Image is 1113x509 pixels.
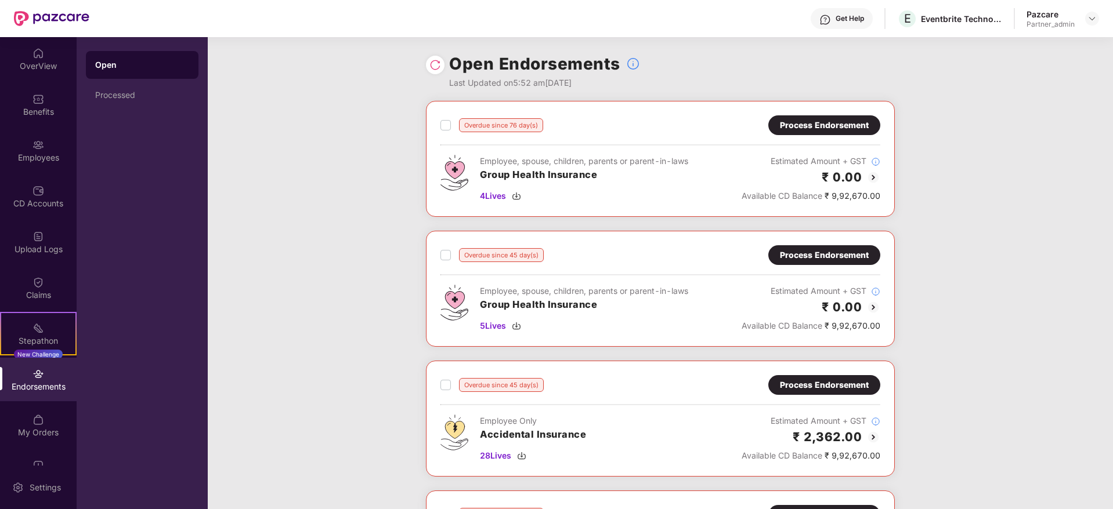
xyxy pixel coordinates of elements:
[440,415,468,450] img: svg+xml;base64,PHN2ZyB4bWxucz0iaHR0cDovL3d3dy53My5vcmcvMjAwMC9zdmciIHdpZHRoPSI0OS4zMjEiIGhlaWdodD...
[512,191,521,201] img: svg+xml;base64,PHN2ZyBpZD0iRG93bmxvYWQtMzJ4MzIiIHhtbG5zPSJodHRwOi8vd3d3LnczLm9yZy8yMDAwL3N2ZyIgd2...
[871,287,880,296] img: svg+xml;base64,PHN2ZyBpZD0iSW5mb18tXzMyeDMyIiBkYXRhLW5hbWU9IkluZm8gLSAzMngzMiIgeG1sbnM9Imh0dHA6Ly...
[95,90,189,100] div: Processed
[742,155,880,168] div: Estimated Amount + GST
[1087,14,1097,23] img: svg+xml;base64,PHN2ZyBpZD0iRHJvcGRvd24tMzJ4MzIiIHhtbG5zPSJodHRwOi8vd3d3LnczLm9yZy8yMDAwL3N2ZyIgd2...
[459,378,544,392] div: Overdue since 45 day(s)
[480,155,688,168] div: Employee, spouse, children, parents or parent-in-laws
[512,321,521,330] img: svg+xml;base64,PHN2ZyBpZD0iRG93bmxvYWQtMzJ4MzIiIHhtbG5zPSJodHRwOi8vd3d3LnczLm9yZy8yMDAwL3N2ZyIgd2...
[866,430,880,444] img: svg+xml;base64,PHN2ZyBpZD0iQmFjay0yMHgyMCIgeG1sbnM9Imh0dHA6Ly93d3cudzMub3JnLzIwMDAvc3ZnIiB3aWR0aD...
[742,321,822,330] span: Available CD Balance
[742,285,880,297] div: Estimated Amount + GST
[921,13,1002,24] div: Eventbrite Technologies India Private Limited
[480,449,511,462] span: 28 Lives
[32,139,44,151] img: svg+xml;base64,PHN2ZyBpZD0iRW1wbG95ZWVzIiB4bWxucz0iaHR0cDovL3d3dy53My5vcmcvMjAwMC9zdmciIHdpZHRoPS...
[480,415,586,427] div: Employee Only
[742,415,880,427] div: Estimated Amount + GST
[480,427,586,442] h3: Accidental Insurance
[822,297,862,317] h2: ₹ 0.00
[780,249,869,261] div: Process Endorsement
[1027,9,1075,20] div: Pazcare
[480,319,506,332] span: 5 Lives
[480,285,688,297] div: Employee, spouse, children, parents or parent-in-laws
[480,168,688,183] h3: Group Health Insurance
[742,319,880,332] div: ₹ 9,92,670.00
[32,414,44,426] img: svg+xml;base64,PHN2ZyBpZD0iTXlfT3JkZXJzIiBkYXRhLW5hbWU9Ik15IE9yZGVycyIgeG1sbnM9Imh0dHA6Ly93d3cudz...
[32,460,44,471] img: svg+xml;base64,PHN2ZyBpZD0iVXBkYXRlZCIgeG1sbnM9Imh0dHA6Ly93d3cudzMub3JnLzIwMDAvc3ZnIiB3aWR0aD0iMj...
[742,449,880,462] div: ₹ 9,92,670.00
[822,168,862,187] h2: ₹ 0.00
[871,157,880,166] img: svg+xml;base64,PHN2ZyBpZD0iSW5mb18tXzMyeDMyIiBkYXRhLW5hbWU9IkluZm8gLSAzMngzMiIgeG1sbnM9Imh0dHA6Ly...
[32,93,44,105] img: svg+xml;base64,PHN2ZyBpZD0iQmVuZWZpdHMiIHhtbG5zPSJodHRwOi8vd3d3LnczLm9yZy8yMDAwL3N2ZyIgd2lkdGg9Ij...
[866,170,880,184] img: svg+xml;base64,PHN2ZyBpZD0iQmFjay0yMHgyMCIgeG1sbnM9Imh0dHA6Ly93d3cudzMub3JnLzIwMDAvc3ZnIiB3aWR0aD...
[429,59,441,71] img: svg+xml;base64,PHN2ZyBpZD0iUmVsb2FkLTMyeDMyIiB4bWxucz0iaHR0cDovL3d3dy53My5vcmcvMjAwMC9zdmciIHdpZH...
[449,51,620,77] h1: Open Endorsements
[517,451,526,460] img: svg+xml;base64,PHN2ZyBpZD0iRG93bmxvYWQtMzJ4MzIiIHhtbG5zPSJodHRwOi8vd3d3LnczLm9yZy8yMDAwL3N2ZyIgd2...
[32,48,44,59] img: svg+xml;base64,PHN2ZyBpZD0iSG9tZSIgeG1sbnM9Imh0dHA6Ly93d3cudzMub3JnLzIwMDAvc3ZnIiB3aWR0aD0iMjAiIG...
[780,379,869,391] div: Process Endorsement
[480,190,506,202] span: 4 Lives
[836,14,864,23] div: Get Help
[742,190,880,202] div: ₹ 9,92,670.00
[26,482,64,493] div: Settings
[14,350,63,359] div: New Challenge
[95,59,189,71] div: Open
[440,285,468,321] img: svg+xml;base64,PHN2ZyB4bWxucz0iaHR0cDovL3d3dy53My5vcmcvMjAwMC9zdmciIHdpZHRoPSI0Ny43MTQiIGhlaWdodD...
[440,155,468,191] img: svg+xml;base64,PHN2ZyB4bWxucz0iaHR0cDovL3d3dy53My5vcmcvMjAwMC9zdmciIHdpZHRoPSI0Ny43MTQiIGhlaWdodD...
[626,57,640,71] img: svg+xml;base64,PHN2ZyBpZD0iSW5mb18tXzMyeDMyIiBkYXRhLW5hbWU9IkluZm8gLSAzMngzMiIgeG1sbnM9Imh0dHA6Ly...
[1,335,75,347] div: Stepathon
[819,14,831,26] img: svg+xml;base64,PHN2ZyBpZD0iSGVscC0zMngzMiIgeG1sbnM9Imh0dHA6Ly93d3cudzMub3JnLzIwMDAvc3ZnIiB3aWR0aD...
[871,417,880,426] img: svg+xml;base64,PHN2ZyBpZD0iSW5mb18tXzMyeDMyIiBkYXRhLW5hbWU9IkluZm8gLSAzMngzMiIgeG1sbnM9Imh0dHA6Ly...
[742,191,822,201] span: Available CD Balance
[32,277,44,288] img: svg+xml;base64,PHN2ZyBpZD0iQ2xhaW0iIHhtbG5zPSJodHRwOi8vd3d3LnczLm9yZy8yMDAwL3N2ZyIgd2lkdGg9IjIwIi...
[32,185,44,197] img: svg+xml;base64,PHN2ZyBpZD0iQ0RfQWNjb3VudHMiIGRhdGEtbmFtZT0iQ0QgQWNjb3VudHMiIHhtbG5zPSJodHRwOi8vd3...
[14,11,89,26] img: New Pazcare Logo
[793,427,862,446] h2: ₹ 2,362.00
[742,450,822,460] span: Available CD Balance
[449,77,640,89] div: Last Updated on 5:52 am[DATE]
[459,118,543,132] div: Overdue since 76 day(s)
[480,297,688,312] h3: Group Health Insurance
[32,231,44,242] img: svg+xml;base64,PHN2ZyBpZD0iVXBsb2FkX0xvZ3MiIGRhdGEtbmFtZT0iVXBsb2FkIExvZ3MiIHhtbG5zPSJodHRwOi8vd3...
[1027,20,1075,29] div: Partner_admin
[866,300,880,314] img: svg+xml;base64,PHN2ZyBpZD0iQmFjay0yMHgyMCIgeG1sbnM9Imh0dHA6Ly93d3cudzMub3JnLzIwMDAvc3ZnIiB3aWR0aD...
[459,248,544,262] div: Overdue since 45 day(s)
[12,482,24,493] img: svg+xml;base64,PHN2ZyBpZD0iU2V0dGluZy0yMHgyMCIgeG1sbnM9Imh0dHA6Ly93d3cudzMub3JnLzIwMDAvc3ZnIiB3aW...
[780,119,869,132] div: Process Endorsement
[32,322,44,334] img: svg+xml;base64,PHN2ZyB4bWxucz0iaHR0cDovL3d3dy53My5vcmcvMjAwMC9zdmciIHdpZHRoPSIyMSIgaGVpZ2h0PSIyMC...
[32,368,44,380] img: svg+xml;base64,PHN2ZyBpZD0iRW5kb3JzZW1lbnRzIiB4bWxucz0iaHR0cDovL3d3dy53My5vcmcvMjAwMC9zdmciIHdpZH...
[904,12,911,26] span: E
